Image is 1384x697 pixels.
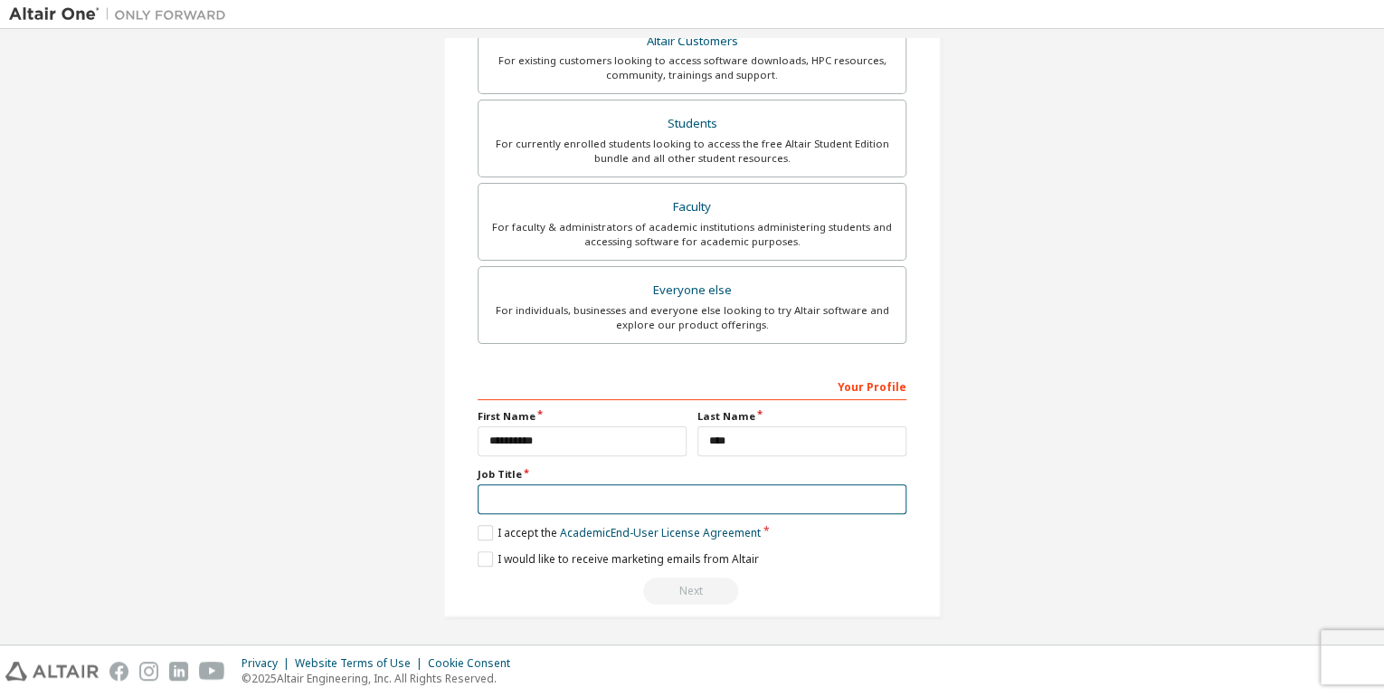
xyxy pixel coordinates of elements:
[242,671,521,686] p: © 2025 Altair Engineering, Inc. All Rights Reserved.
[199,662,225,681] img: youtube.svg
[9,5,235,24] img: Altair One
[169,662,188,681] img: linkedin.svg
[478,371,906,400] div: Your Profile
[428,656,521,671] div: Cookie Consent
[478,467,906,482] label: Job Title
[489,53,895,82] div: For existing customers looking to access software downloads, HPC resources, community, trainings ...
[489,137,895,166] div: For currently enrolled students looking to access the free Altair Student Edition bundle and all ...
[242,656,295,671] div: Privacy
[560,525,761,540] a: Academic End-User License Agreement
[478,578,906,605] div: Read and acccept EULA to continue
[489,278,895,303] div: Everyone else
[5,662,99,681] img: altair_logo.svg
[489,195,895,220] div: Faculty
[489,303,895,332] div: For individuals, businesses and everyone else looking to try Altair software and explore our prod...
[489,220,895,249] div: For faculty & administrators of academic institutions administering students and accessing softwa...
[489,29,895,54] div: Altair Customers
[478,409,687,424] label: First Name
[478,551,759,567] label: I would like to receive marketing emails from Altair
[139,662,158,681] img: instagram.svg
[109,662,128,681] img: facebook.svg
[478,525,761,540] label: I accept the
[489,111,895,137] div: Students
[295,656,428,671] div: Website Terms of Use
[697,409,906,424] label: Last Name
